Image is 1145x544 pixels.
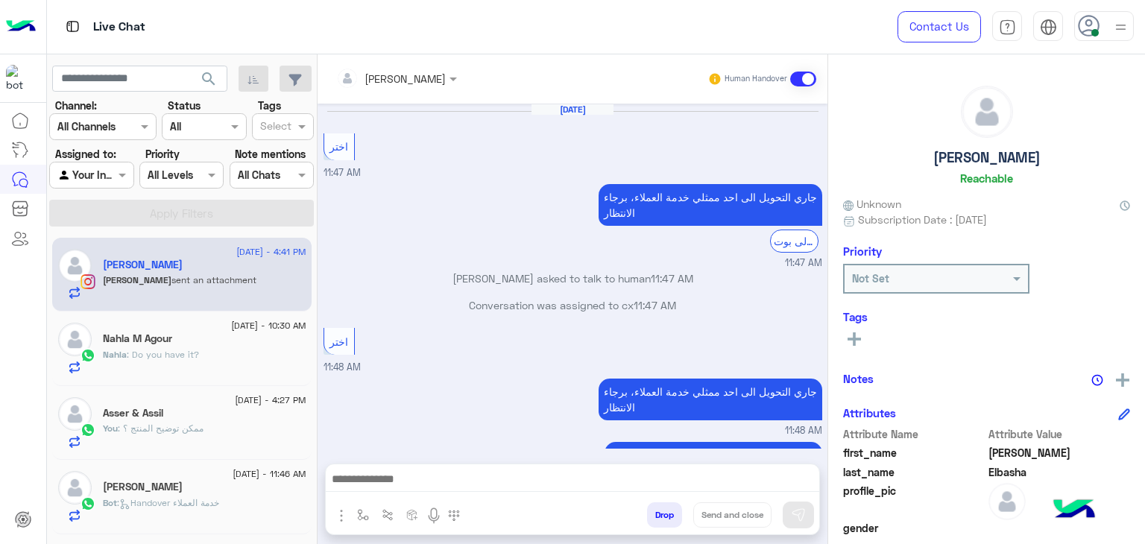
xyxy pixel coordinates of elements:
[58,249,92,282] img: defaultAdmin.png
[770,230,818,253] div: الرجوع الى بوت
[117,497,219,508] span: : Handover خدمة العملاء
[988,464,1131,480] span: Elbasha
[448,510,460,522] img: make a call
[382,509,394,521] img: Trigger scenario
[58,397,92,431] img: defaultAdmin.png
[858,212,987,227] span: Subscription Date : [DATE]
[791,507,806,522] img: send message
[103,349,127,360] span: Nahla
[58,471,92,505] img: defaultAdmin.png
[843,372,874,385] h6: Notes
[406,509,418,521] img: create order
[236,245,306,259] span: [DATE] - 4:41 PM
[1048,484,1100,537] img: hulul-logo.png
[843,520,985,536] span: gender
[843,426,985,442] span: Attribute Name
[960,171,1013,185] h6: Reachable
[647,502,682,528] button: Drop
[55,98,97,113] label: Channel:
[235,393,306,407] span: [DATE] - 4:27 PM
[1091,374,1103,386] img: notes
[988,426,1131,442] span: Attribute Value
[324,297,822,313] p: Conversation was assigned to cx
[103,497,117,508] span: Bot
[127,349,199,360] span: Do you have it?
[400,502,425,527] button: create order
[988,445,1131,461] span: Ahmed
[231,319,306,332] span: [DATE] - 10:30 AM
[81,496,95,511] img: WhatsApp
[785,424,822,438] span: 11:48 AM
[988,520,1131,536] span: null
[999,19,1016,36] img: tab
[329,335,348,348] span: اختر
[898,11,981,42] a: Contact Us
[200,70,218,88] span: search
[258,118,291,137] div: Select
[843,196,901,212] span: Unknown
[605,442,822,468] p: 12/8/2025, 4:25 PM
[992,11,1022,42] a: tab
[233,467,306,481] span: [DATE] - 11:46 AM
[49,200,314,227] button: Apply Filters
[103,423,118,434] span: You
[324,167,361,178] span: 11:47 AM
[81,274,95,289] img: Instagram
[324,271,822,286] p: [PERSON_NAME] asked to talk to human
[962,86,1012,137] img: defaultAdmin.png
[532,104,613,115] h6: [DATE]
[171,274,256,285] span: sent an attachment
[725,73,787,85] small: Human Handover
[168,98,201,113] label: Status
[63,17,82,36] img: tab
[843,483,985,517] span: profile_pic
[1111,18,1130,37] img: profile
[81,348,95,363] img: WhatsApp
[843,406,896,420] h6: Attributes
[103,274,171,285] span: [PERSON_NAME]
[933,149,1041,166] h5: [PERSON_NAME]
[324,361,361,373] span: 11:48 AM
[599,379,822,420] p: 12/8/2025, 11:48 AM
[145,146,180,162] label: Priority
[55,146,116,162] label: Assigned to:
[599,184,822,226] p: 12/8/2025, 11:47 AM
[425,507,443,525] img: send voice note
[785,256,822,271] span: 11:47 AM
[693,502,772,528] button: Send and close
[235,146,306,162] label: Note mentions
[843,464,985,480] span: last_name
[103,407,163,420] h5: Asser & Assil
[651,272,693,285] span: 11:47 AM
[376,502,400,527] button: Trigger scenario
[118,423,204,434] span: ممكن توضيح المنتج ؟
[258,98,281,113] label: Tags
[357,509,369,521] img: select flow
[843,310,1130,323] h6: Tags
[6,11,36,42] img: Logo
[103,481,183,493] h5: Mahmoud Saad
[988,483,1026,520] img: defaultAdmin.png
[103,259,183,271] h5: Ahmed Elbasha
[351,502,376,527] button: select flow
[1040,19,1057,36] img: tab
[843,244,882,258] h6: Priority
[634,299,676,311] span: 11:47 AM
[843,445,985,461] span: first_name
[93,17,145,37] p: Live Chat
[81,423,95,437] img: WhatsApp
[332,507,350,525] img: send attachment
[6,65,33,92] img: 1403182699927242
[191,66,227,98] button: search
[1116,373,1129,387] img: add
[58,323,92,356] img: defaultAdmin.png
[329,140,348,153] span: اختر
[103,332,172,345] h5: Nahla M Agour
